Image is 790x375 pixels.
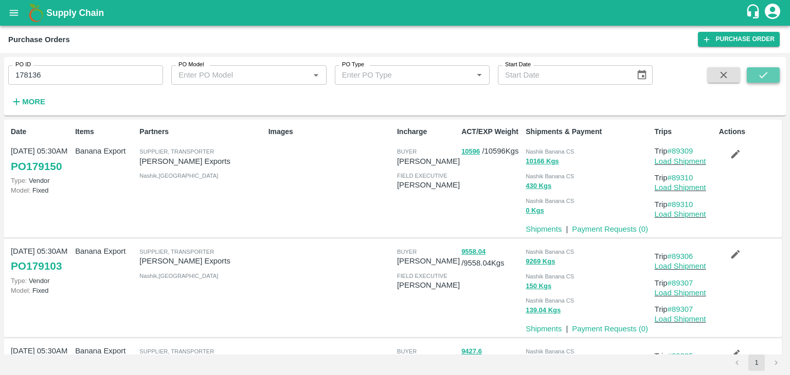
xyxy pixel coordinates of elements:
[727,354,786,371] nav: pagination navigation
[11,276,71,286] p: Vendor
[8,93,48,110] button: More
[526,148,574,155] span: Nashik Banana CS
[342,61,364,69] label: PO Type
[397,249,417,255] span: buyer
[655,350,715,362] p: Trip
[505,61,531,69] label: Start Date
[11,126,71,137] p: Date
[526,256,555,268] button: 9269 Kgs
[498,65,628,85] input: Start Date
[526,173,574,179] span: Nashik Banana CS
[748,354,765,371] button: page 1
[139,273,218,279] span: Nashik , [GEOGRAPHIC_DATA]
[397,173,447,179] span: field executive
[139,156,264,167] p: [PERSON_NAME] Exports
[11,257,62,275] a: PO179103
[655,251,715,262] p: Trip
[655,315,706,323] a: Load Shipment
[526,325,562,333] a: Shipments
[655,157,706,165] a: Load Shipment
[655,126,715,137] p: Trips
[11,186,30,194] span: Model:
[655,172,715,183] p: Trip
[75,345,135,357] p: Banana Export
[655,145,715,157] p: Trip
[11,157,62,176] a: PO179150
[526,273,574,279] span: Nashik Banana CS
[655,289,706,297] a: Load Shipment
[11,345,71,357] p: [DATE] 05:30AM
[572,325,648,333] a: Payment Requests (0)
[763,2,782,24] div: account of current user
[11,286,71,295] p: Fixed
[11,176,71,185] p: Vendor
[75,126,135,137] p: Items
[526,205,544,217] button: 0 Kgs
[655,210,706,218] a: Load Shipment
[668,174,693,182] a: #89310
[655,277,715,289] p: Trip
[46,8,104,18] b: Supply Chain
[139,348,214,354] span: Supplier, Transporter
[139,126,264,137] p: Partners
[8,65,163,85] input: Enter PO ID
[11,246,71,257] p: [DATE] 05:30AM
[526,305,561,316] button: 139.04 Kgs
[461,145,522,157] p: / 10596 Kgs
[668,352,693,360] a: #89305
[268,126,393,137] p: Images
[174,68,306,82] input: Enter PO Model
[562,219,568,235] div: |
[397,156,460,167] p: [PERSON_NAME]
[526,348,574,354] span: Nashik Banana CS
[11,277,27,285] span: Type:
[632,65,652,85] button: Choose date
[668,147,693,155] a: #89309
[397,255,460,267] p: [PERSON_NAME]
[719,126,779,137] p: Actions
[526,180,551,192] button: 430 Kgs
[526,156,559,167] button: 10166 Kgs
[526,225,562,233] a: Shipments
[461,246,486,258] button: 9558.04
[668,252,693,260] a: #89306
[11,177,27,184] span: Type:
[11,185,71,195] p: Fixed
[338,68,470,82] input: Enter PO Type
[139,249,214,255] span: Supplier, Transporter
[11,145,71,157] p: [DATE] 05:30AM
[8,33,70,46] div: Purchase Orders
[75,145,135,157] p: Banana Export
[461,126,522,137] p: ACT/EXP Weight
[473,68,486,82] button: Open
[397,273,447,279] span: field executive
[309,68,322,82] button: Open
[745,4,763,22] div: customer-support
[139,173,218,179] span: Nashik , [GEOGRAPHIC_DATA]
[526,198,574,204] span: Nashik Banana CS
[526,280,551,292] button: 150 Kgs
[22,98,45,106] strong: More
[655,304,715,315] p: Trip
[461,345,522,369] p: / 9427.6 Kgs
[139,255,264,267] p: [PERSON_NAME] Exports
[397,126,457,137] p: Incharge
[668,200,693,209] a: #89310
[15,61,31,69] label: PO ID
[526,297,574,304] span: Nashik Banana CS
[698,32,780,47] a: Purchase Order
[655,183,706,192] a: Load Shipment
[526,126,650,137] p: Shipments & Payment
[655,262,706,270] a: Load Shipment
[75,246,135,257] p: Banana Export
[26,3,46,23] img: logo
[397,348,417,354] span: buyer
[668,305,693,313] a: #89307
[397,279,460,291] p: [PERSON_NAME]
[461,346,482,358] button: 9427.6
[11,287,30,294] span: Model:
[562,319,568,334] div: |
[526,249,574,255] span: Nashik Banana CS
[46,6,745,20] a: Supply Chain
[397,148,417,155] span: buyer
